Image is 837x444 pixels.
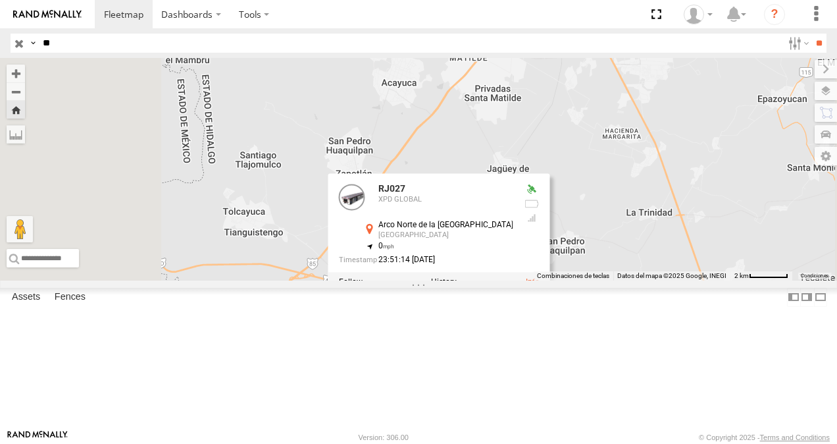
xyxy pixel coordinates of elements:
[815,147,837,165] label: Map Settings
[7,431,68,444] a: Visit our Website
[7,216,33,242] button: Arrastra el hombrecito naranja al mapa para abrir Street View
[537,271,609,281] button: Combinaciones de teclas
[359,433,409,441] div: Version: 306.00
[339,256,513,265] div: Date/time of location update
[5,288,47,306] label: Assets
[734,272,749,279] span: 2 km
[730,271,792,281] button: Escala del mapa: 2 km por 56 píxeles
[801,273,828,279] a: Condiciones (se abre en una nueva pestaña)
[378,231,513,239] div: [GEOGRAPHIC_DATA]
[800,288,813,307] label: Dock Summary Table to the Right
[7,82,25,101] button: Zoom out
[378,196,513,204] div: XPD GLOBAL
[7,65,25,82] button: Zoom in
[28,34,38,53] label: Search Query
[378,184,513,194] div: RJ027
[13,10,82,19] img: rand-logo.svg
[524,184,540,195] div: Valid GPS Fix
[339,278,363,287] label: Realtime tracking of Asset
[699,433,830,441] div: © Copyright 2025 -
[524,213,540,223] div: Last Event GSM Signal Strength
[760,433,830,441] a: Terms and Conditions
[7,101,25,119] button: Zoom Home
[814,288,827,307] label: Hide Summary Table
[617,272,726,279] span: Datos del mapa ©2025 Google, INEGI
[48,288,92,306] label: Fences
[431,278,457,287] label: View Asset History
[783,34,811,53] label: Search Filter Options
[378,241,395,250] span: 0
[7,125,25,144] label: Measure
[524,199,540,209] div: No battery health information received from this device.
[526,278,540,287] a: View Asset Details
[679,5,717,24] div: XPD GLOBAL
[787,288,800,307] label: Dock Summary Table to the Left
[764,4,785,25] i: ?
[378,221,513,230] div: Arco Norte de la [GEOGRAPHIC_DATA]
